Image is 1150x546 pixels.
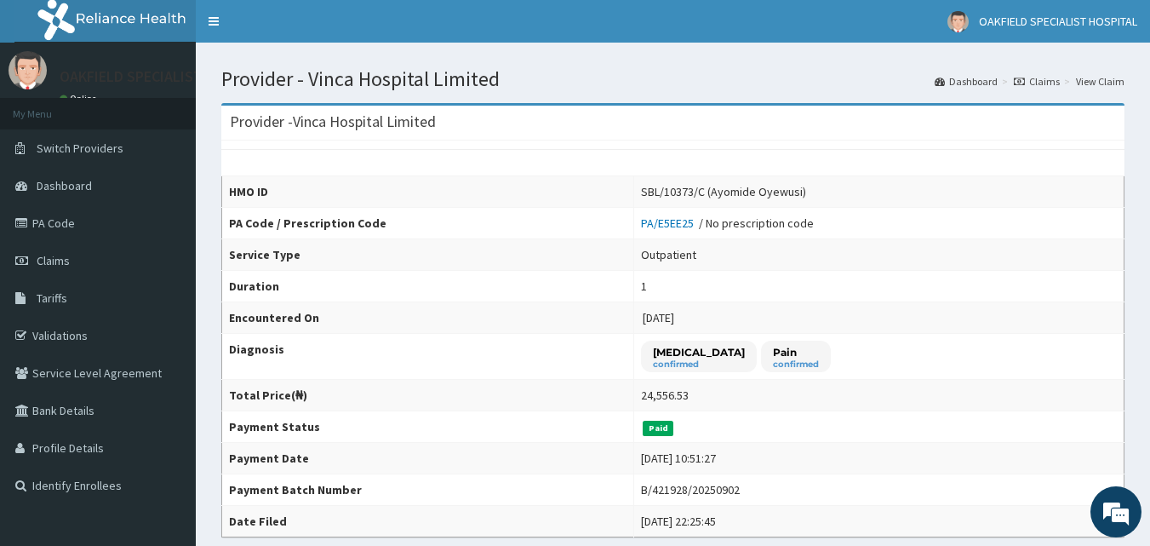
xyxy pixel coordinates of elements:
small: confirmed [653,360,745,369]
p: OAKFIELD SPECIALIST HOSPITAL [60,69,272,84]
a: Online [60,93,100,105]
p: Pain [773,345,819,359]
img: User Image [9,51,47,89]
img: User Image [947,11,969,32]
div: / No prescription code [641,215,814,232]
th: Date Filed [222,506,634,537]
span: Tariffs [37,290,67,306]
th: Service Type [222,239,634,271]
th: Duration [222,271,634,302]
h1: Provider - Vinca Hospital Limited [221,68,1124,90]
span: OAKFIELD SPECIALIST HOSPITAL [979,14,1137,29]
span: Dashboard [37,178,92,193]
a: View Claim [1076,74,1124,89]
div: [DATE] 22:25:45 [641,513,716,530]
small: confirmed [773,360,819,369]
div: Outpatient [641,246,696,263]
th: Total Price(₦) [222,380,634,411]
div: 24,556.53 [641,387,689,404]
th: HMO ID [222,176,634,208]
span: Claims [37,253,70,268]
span: Switch Providers [37,141,123,156]
th: Diagnosis [222,334,634,380]
a: Claims [1014,74,1060,89]
div: B/421928/20250902 [641,481,740,498]
th: Payment Status [222,411,634,443]
th: Payment Date [222,443,634,474]
p: [MEDICAL_DATA] [653,345,745,359]
th: PA Code / Prescription Code [222,208,634,239]
a: PA/E5EE25 [641,216,699,231]
h3: Provider - Vinca Hospital Limited [230,114,436,129]
a: Dashboard [935,74,998,89]
th: Encountered On [222,302,634,334]
span: Paid [643,421,673,436]
div: SBL/10373/C (Ayomide Oyewusi) [641,183,806,200]
span: [DATE] [643,310,674,325]
th: Payment Batch Number [222,474,634,506]
div: 1 [641,278,647,295]
div: [DATE] 10:51:27 [641,450,716,467]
